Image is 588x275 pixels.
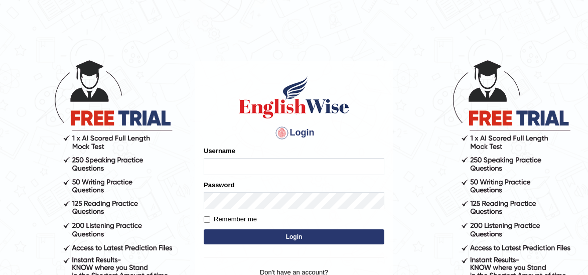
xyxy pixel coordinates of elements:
[204,229,384,244] button: Login
[204,125,384,141] h4: Login
[204,214,257,224] label: Remember me
[204,180,234,190] label: Password
[204,216,210,223] input: Remember me
[204,146,235,156] label: Username
[237,75,351,120] img: Logo of English Wise sign in for intelligent practice with AI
